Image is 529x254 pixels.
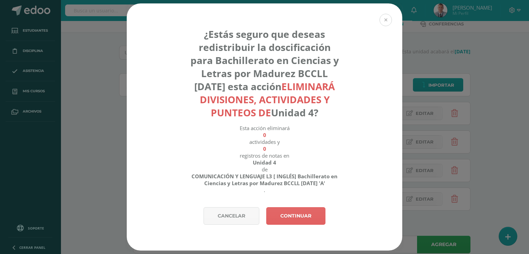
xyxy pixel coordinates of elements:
button: Close (Esc) [380,14,392,26]
strong: Unidad 4 [253,159,276,166]
strong: 0 [263,145,266,152]
h4: ¿Estás seguro que deseas redistribuir la doscificación para Bachillerato en Ciencias y Letras por... [188,28,341,119]
a: Continuar [266,207,325,225]
strong: eliminará divisiones, actividades y punteos de [200,80,335,119]
a: Cancelar [204,207,259,225]
strong: COMUNICACIÓN Y LENGUAJE L3 [ INGLÉS] Bachillerato en Ciencias y Letras por Madurez BCCLL [DATE] 'A' [188,173,341,187]
div: Esta acción eliminará actividades y registros de notas en de . [188,125,341,193]
strong: 0 [263,131,266,138]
